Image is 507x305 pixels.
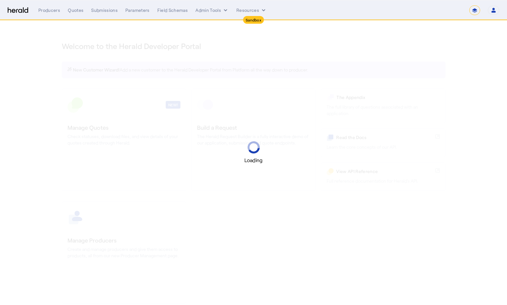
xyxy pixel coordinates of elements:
div: Submissions [91,7,118,13]
img: Herald Logo [8,7,28,13]
button: internal dropdown menu [195,7,229,13]
div: Producers [38,7,60,13]
button: Resources dropdown menu [236,7,267,13]
div: Quotes [68,7,83,13]
div: Sandbox [243,16,264,24]
div: Parameters [125,7,150,13]
div: Field Schemas [157,7,188,13]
